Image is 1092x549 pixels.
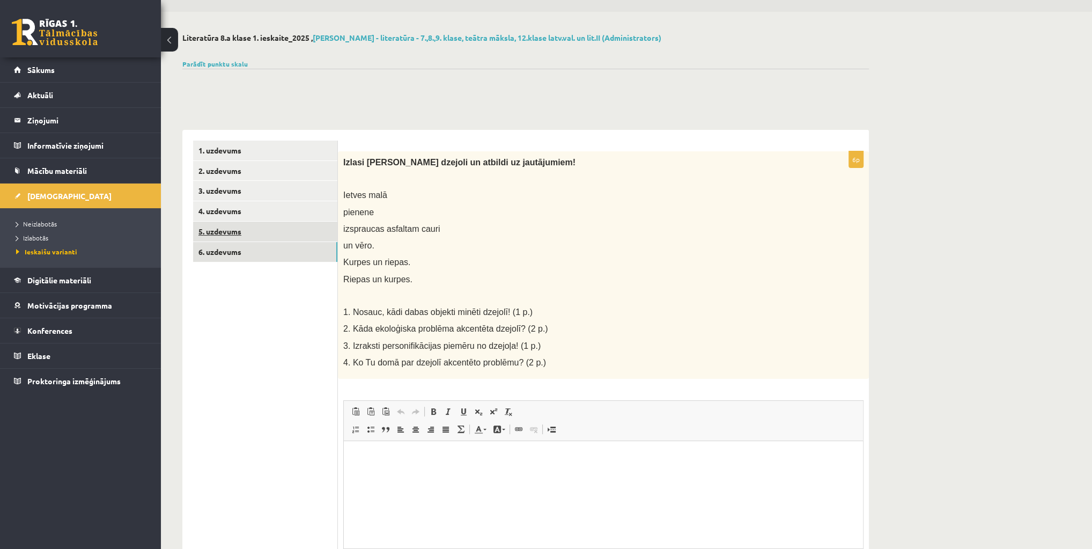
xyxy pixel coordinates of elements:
[14,318,147,343] a: Konferences
[486,405,501,419] a: Augšraksts
[16,219,150,229] a: Neizlabotās
[344,441,863,548] iframe: Bagātinātā teksta redaktors, wiswyg-editor-user-answer-47363911991180
[456,405,471,419] a: Pasvītrojums (vadīšanas taustiņš+U)
[12,19,98,46] a: Rīgas 1. Tālmācības vidusskola
[14,57,147,82] a: Sākums
[408,405,423,419] a: Atkārtot (vadīšanas taustiņš+Y)
[182,60,248,68] a: Parādīt punktu skalu
[14,108,147,133] a: Ziņojumi
[16,247,77,256] span: Ieskaišu varianti
[438,422,453,436] a: Izlīdzināt malas
[27,133,147,158] legend: Informatīvie ziņojumi
[27,65,55,75] span: Sākums
[14,184,147,208] a: [DEMOGRAPHIC_DATA]
[471,422,490,436] a: Teksta krāsa
[378,422,393,436] a: Bloka citāts
[14,343,147,368] a: Eklase
[453,422,468,436] a: Math
[343,191,387,200] span: Ietves malā
[16,219,57,228] span: Neizlabotās
[544,422,559,436] a: Ievietot lapas pārtraukumu drukai
[14,268,147,292] a: Digitālie materiāli
[348,405,363,419] a: Ielīmēt (vadīšanas taustiņš+V)
[343,341,541,350] span: 3. Izraksti personifikācijas piemēru no dzejoļa! (1 p.)
[14,133,147,158] a: Informatīvie ziņojumi
[408,422,423,436] a: Centrēti
[193,201,337,221] a: 4. uzdevums
[27,275,91,285] span: Digitālie materiāli
[27,376,121,386] span: Proktoringa izmēģinājums
[501,405,516,419] a: Noņemt stilus
[27,351,50,361] span: Eklase
[343,275,412,284] span: Riepas un kurpes.
[16,247,150,257] a: Ieskaišu varianti
[27,108,147,133] legend: Ziņojumi
[193,141,337,160] a: 1. uzdevums
[193,242,337,262] a: 6. uzdevums
[343,208,374,217] span: pienene
[363,422,378,436] a: Ievietot/noņemt sarakstu ar aizzīmēm
[14,158,147,183] a: Mācību materiāli
[526,422,541,436] a: Atsaistīt
[27,191,112,201] span: [DEMOGRAPHIC_DATA]
[193,161,337,181] a: 2. uzdevums
[27,301,112,310] span: Motivācijas programma
[343,308,533,317] span: 1. Nosauc, kādi dabas objekti minēti dzejolī! (1 p.)
[343,324,548,333] span: 2. Kāda ekoloģiska problēma akcentēta dzejolī? (2 p.)
[193,181,337,201] a: 3. uzdevums
[378,405,393,419] a: Ievietot no Worda
[393,405,408,419] a: Atcelt (vadīšanas taustiņš+Z)
[27,166,87,175] span: Mācību materiāli
[14,293,147,318] a: Motivācijas programma
[14,369,147,393] a: Proktoringa izmēģinājums
[343,224,440,233] span: izspraucas asfaltam cauri
[313,33,661,42] a: [PERSON_NAME] - literatūra - 7.,8.,9. klase, teātra māksla, 12.klase latv.val. un lit.II (Adminis...
[848,151,864,168] p: 6p
[490,422,508,436] a: Fona krāsa
[348,422,363,436] a: Ievietot/noņemt numurētu sarakstu
[426,405,441,419] a: Treknraksts (vadīšanas taustiņš+B)
[343,158,575,167] span: Izlasi [PERSON_NAME] dzejoli un atbildi uz jautājumiem!
[393,422,408,436] a: Izlīdzināt pa kreisi
[471,405,486,419] a: Apakšraksts
[363,405,378,419] a: Ievietot kā vienkāršu tekstu (vadīšanas taustiņš+pārslēgšanas taustiņš+V)
[14,83,147,107] a: Aktuāli
[423,422,438,436] a: Izlīdzināt pa labi
[27,90,53,100] span: Aktuāli
[511,422,526,436] a: Saite (vadīšanas taustiņš+K)
[193,222,337,241] a: 5. uzdevums
[182,33,869,42] h2: Literatūra 8.a klase 1. ieskaite_2025 ,
[343,258,410,267] span: Kurpes un riepas.
[16,233,150,243] a: Izlabotās
[16,233,48,242] span: Izlabotās
[27,326,72,335] span: Konferences
[343,241,374,250] span: un vēro.
[441,405,456,419] a: Slīpraksts (vadīšanas taustiņš+I)
[343,358,546,367] span: 4. Ko Tu domā par dzejolī akcentēto problēmu? (2 p.)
